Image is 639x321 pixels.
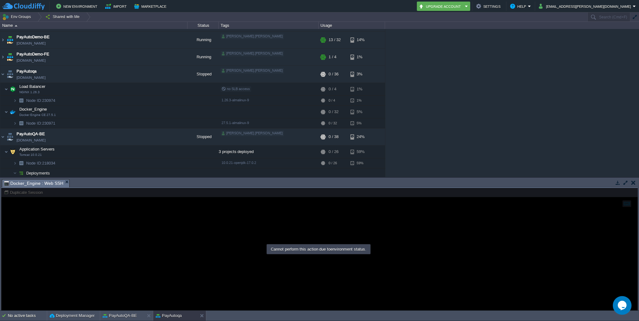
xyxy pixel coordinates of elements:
[188,31,219,48] div: Running
[222,87,250,91] span: no SLB access
[329,96,335,105] div: 0 / 4
[329,158,337,168] div: 0 / 26
[17,51,49,57] a: PayAutoDemo-FE
[350,146,371,158] div: 59%
[56,2,99,10] button: New Environment
[6,128,14,145] img: AMDAwAAAACH5BAEAAAAALAAAAAABAAEAAAICRAEAOw==
[26,161,42,165] span: Node ID:
[1,22,187,29] div: Name
[45,12,82,21] button: Shared with Me
[19,84,46,89] span: Load Balancer
[6,66,14,83] img: AMDAwAAAACH5BAEAAAAALAAAAAABAAEAAAICRAEAOw==
[219,146,319,158] div: 3 projects deployed
[319,22,385,29] div: Usage
[0,31,5,48] img: AMDAwAAAACH5BAEAAAAALAAAAAABAAEAAAICRAEAOw==
[188,128,219,145] div: Stopped
[134,2,168,10] button: Marketplace
[350,66,371,83] div: 3%
[221,51,284,56] div: [PERSON_NAME].[PERSON_NAME]
[13,118,17,128] img: AMDAwAAAACH5BAEAAAAALAAAAAABAAEAAAICRAEAOw==
[26,170,51,176] a: Deployments
[188,66,219,83] div: Stopped
[419,2,463,10] button: Upgrade Account
[476,2,502,10] button: Settings
[19,153,42,157] span: Tomcat 10.0.21
[17,40,46,46] a: [DOMAIN_NAME]
[350,158,371,168] div: 59%
[8,83,17,95] img: AMDAwAAAACH5BAEAAAAALAAAAAABAAEAAAICRAEAOw==
[105,2,129,10] button: Import
[13,96,17,105] img: AMDAwAAAACH5BAEAAAAALAAAAAABAAEAAAICRAEAOw==
[17,168,26,178] img: AMDAwAAAACH5BAEAAAAALAAAAAABAAEAAAICRAEAOw==
[26,98,56,103] span: 230974
[26,160,56,166] a: Node ID:218034
[350,118,371,128] div: 5%
[350,49,371,65] div: 1%
[13,168,17,178] img: AMDAwAAAACH5BAEAAAAALAAAAAABAAEAAAICRAEAOw==
[17,131,45,137] a: PayAutoQA-BE
[26,160,56,166] span: 218034
[26,121,56,126] a: Node ID:230971
[13,158,17,168] img: AMDAwAAAACH5BAEAAAAALAAAAAABAAEAAAICRAEAOw==
[26,121,42,126] span: Node ID:
[19,146,56,152] span: Application Servers
[329,83,336,95] div: 0 / 4
[19,113,56,117] span: Docker Engine CE 27.5.1
[329,106,339,118] div: 0 / 32
[0,66,5,83] img: AMDAwAAAACH5BAEAAAAALAAAAAABAAEAAAICRAEAOw==
[222,121,249,125] span: 27.5.1-almalinux-9
[350,83,371,95] div: 1%
[50,313,95,319] button: Deployment Manager
[19,84,46,89] a: Load BalancerNGINX 1.26.3
[17,34,50,40] a: PayAutoDemo-BE
[4,146,8,158] img: AMDAwAAAACH5BAEAAAAALAAAAAABAAEAAAICRAEAOw==
[221,68,284,74] div: [PERSON_NAME].[PERSON_NAME]
[19,90,40,94] span: NGINX 1.26.3
[221,34,284,39] div: [PERSON_NAME].[PERSON_NAME]
[329,128,339,145] div: 0 / 38
[6,31,14,48] img: AMDAwAAAACH5BAEAAAAALAAAAAABAAEAAAICRAEAOw==
[329,31,341,48] div: 13 / 32
[222,161,256,165] span: 10.0.21-openjdk-17.0.2
[26,121,56,126] span: 230971
[221,131,284,136] div: [PERSON_NAME].[PERSON_NAME]
[17,137,46,143] a: [DOMAIN_NAME]
[19,107,48,112] span: Docker_Engine
[329,66,339,83] div: 0 / 36
[17,118,26,128] img: AMDAwAAAACH5BAEAAAAALAAAAAABAAEAAAICRAEAOw==
[17,74,46,81] a: [DOMAIN_NAME]
[103,313,137,319] button: PayAutoQA-BE
[267,245,370,253] div: Cannot perform this action due to environment status.
[188,22,218,29] div: Status
[17,57,46,64] a: [DOMAIN_NAME]
[26,98,56,103] a: Node ID:230974
[19,147,56,151] a: Application ServersTomcat 10.0.21
[350,128,371,145] div: 24%
[156,313,182,319] button: PayAutoqa
[350,96,371,105] div: 1%
[329,49,336,65] div: 1 / 4
[6,49,14,65] img: AMDAwAAAACH5BAEAAAAALAAAAAABAAEAAAICRAEAOw==
[0,128,5,145] img: AMDAwAAAACH5BAEAAAAALAAAAAABAAEAAAICRAEAOw==
[17,68,37,74] a: PayAutoqa
[4,83,8,95] img: AMDAwAAAACH5BAEAAAAALAAAAAABAAEAAAICRAEAOw==
[4,180,63,187] span: Docker_Engine : Web SSH
[8,106,17,118] img: AMDAwAAAACH5BAEAAAAALAAAAAABAAEAAAICRAEAOw==
[17,158,26,168] img: AMDAwAAAACH5BAEAAAAALAAAAAABAAEAAAICRAEAOw==
[4,106,8,118] img: AMDAwAAAACH5BAEAAAAALAAAAAABAAEAAAICRAEAOw==
[2,2,45,10] img: CloudJiffy
[539,2,633,10] button: [EMAIL_ADDRESS][PERSON_NAME][DOMAIN_NAME]
[15,25,17,26] img: AMDAwAAAACH5BAEAAAAALAAAAAABAAEAAAICRAEAOw==
[350,31,371,48] div: 14%
[188,49,219,65] div: Running
[0,49,5,65] img: AMDAwAAAACH5BAEAAAAALAAAAAABAAEAAAICRAEAOw==
[222,98,249,102] span: 1.26.3-almalinux-9
[613,296,633,315] iframe: chat widget
[2,12,33,21] button: Env Groups
[350,106,371,118] div: 5%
